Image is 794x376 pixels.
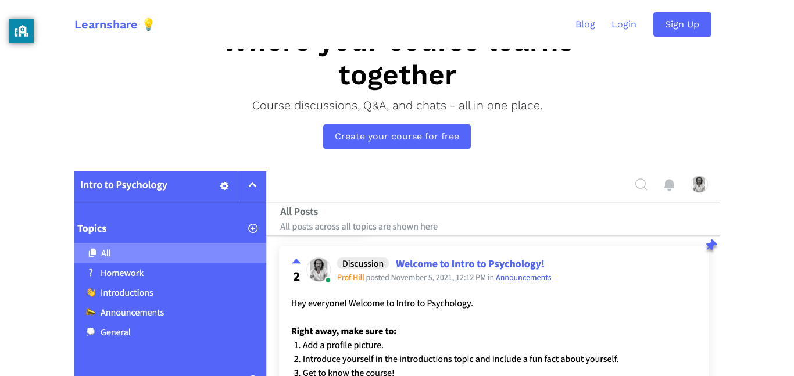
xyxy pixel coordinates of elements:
button: privacy banner [9,19,34,43]
a: Create your course for free [323,124,471,149]
a: Login [603,9,645,39]
a: Learnshare 💡 [74,9,156,40]
a: Sign Up [653,12,711,37]
h1: Where your course learns together [185,24,609,91]
a: Blog [567,9,603,39]
p: Course discussions, Q&A, and chats - all in one place. [185,96,609,114]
